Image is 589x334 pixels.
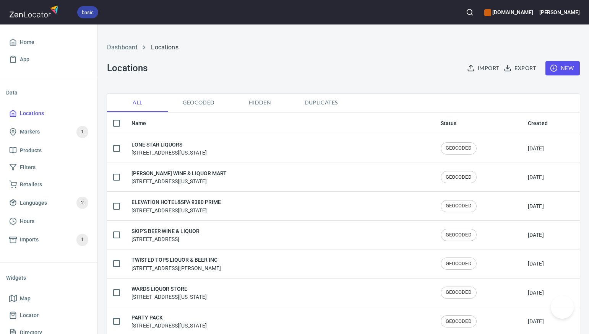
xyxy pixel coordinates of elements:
div: [STREET_ADDRESS][US_STATE] [131,169,227,185]
span: 1 [76,235,88,244]
a: Imports1 [6,230,91,250]
span: Markers [20,127,40,137]
span: Languages [20,198,47,208]
div: [DATE] [528,260,544,267]
li: Widgets [6,269,91,287]
div: [DATE] [528,318,544,325]
a: Markers1 [6,122,91,142]
h6: [PERSON_NAME] [539,8,580,16]
div: [STREET_ADDRESS][US_STATE] [131,140,207,156]
span: Home [20,37,34,47]
div: [DATE] [528,289,544,297]
a: Products [6,142,91,159]
div: [STREET_ADDRESS][US_STATE] [131,285,207,301]
a: Dashboard [107,44,137,51]
div: [STREET_ADDRESS][US_STATE] [131,198,221,214]
a: Locations [6,105,91,122]
span: GEOCODED [441,260,476,267]
a: Hours [6,213,91,230]
button: color-CE600E [484,9,491,16]
span: Import [469,64,499,73]
span: Imports [20,235,39,244]
span: 2 [76,199,88,207]
span: App [20,55,29,64]
span: All [112,98,164,108]
div: Manage your apps [484,4,533,21]
div: basic [77,6,98,18]
span: Products [20,146,42,155]
th: Status [435,112,522,134]
h6: TWISTED TOPS LIQUOR & BEER INC [131,256,221,264]
a: Languages2 [6,193,91,213]
h6: ELEVATION HOTEL&SPA 9380 PRIME [131,198,221,206]
span: GEOCODED [441,202,476,210]
span: Map [20,294,31,303]
span: Retailers [20,180,42,189]
img: zenlocator [9,3,60,20]
span: Hours [20,217,34,226]
span: Duplicates [295,98,347,108]
button: Search [461,4,478,21]
h6: [PERSON_NAME] WINE & LIQUOR MART [131,169,227,178]
a: Map [6,290,91,307]
h6: SKIP'S BEER WINE & LIQUOR [131,227,200,235]
h6: [DOMAIN_NAME] [484,8,533,16]
span: Locations [20,109,44,118]
a: Home [6,34,91,51]
nav: breadcrumb [107,43,580,52]
span: 1 [76,127,88,136]
button: New [545,61,580,75]
button: Import [466,61,502,75]
span: Filters [20,163,36,172]
h6: LONE STAR LIQUORS [131,140,207,149]
h6: PARTY PACK [131,313,207,322]
span: basic [77,8,98,16]
span: GEOCODED [441,231,476,239]
div: [DATE] [528,231,544,239]
span: GEOCODED [441,318,476,325]
span: Geocoded [173,98,225,108]
span: Hidden [234,98,286,108]
div: [STREET_ADDRESS][PERSON_NAME] [131,256,221,272]
div: [DATE] [528,173,544,181]
span: Export [505,64,536,73]
iframe: Help Scout Beacon - Open [551,296,574,319]
a: Retailers [6,176,91,193]
th: Created [522,112,580,134]
a: App [6,51,91,68]
a: Filters [6,159,91,176]
button: Export [502,61,539,75]
li: Data [6,83,91,102]
h6: WARDS LIQUOR STORE [131,285,207,293]
span: Locator [20,311,39,320]
th: Name [125,112,435,134]
span: GEOCODED [441,145,476,152]
h3: Locations [107,63,147,73]
div: [DATE] [528,202,544,210]
a: Locator [6,307,91,324]
div: [STREET_ADDRESS][US_STATE] [131,313,207,329]
span: GEOCODED [441,174,476,181]
button: [PERSON_NAME] [539,4,580,21]
span: GEOCODED [441,289,476,296]
div: [DATE] [528,145,544,152]
span: New [552,64,574,73]
a: Locations [151,44,178,51]
div: [STREET_ADDRESS] [131,227,200,243]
